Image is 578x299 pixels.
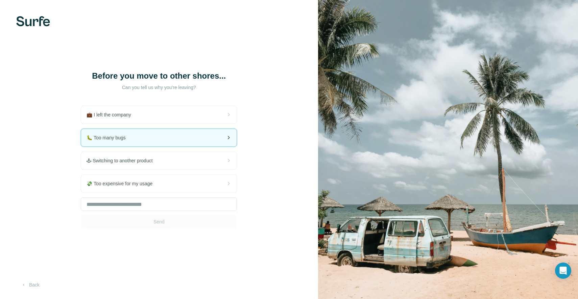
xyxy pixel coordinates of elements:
[16,16,50,26] img: Surfe's logo
[87,134,131,141] span: 🐛 Too many bugs
[16,279,44,291] button: Back
[87,111,136,118] span: 💼 I left the company
[91,84,226,91] p: Can you tell us why you're leaving?
[87,180,158,187] span: 💸 Too expensive for my usage
[91,71,226,81] h1: Before you move to other shores...
[87,157,158,164] span: 🕹 Switching to another product
[555,263,571,279] div: Open Intercom Messenger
